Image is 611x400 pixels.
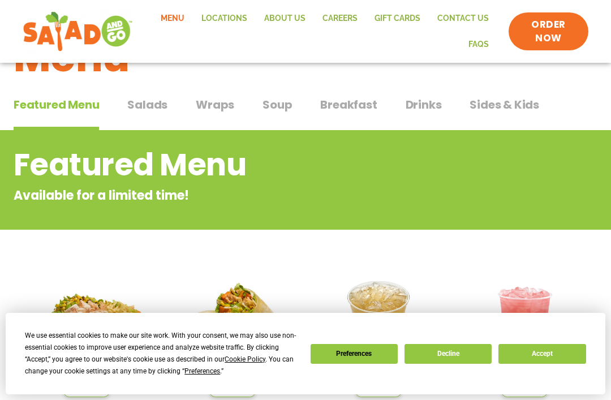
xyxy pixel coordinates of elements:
span: Breakfast [320,96,377,113]
img: Product photo for Southwest Harvest Salad [22,268,151,397]
span: Drinks [406,96,442,113]
a: Locations [193,6,256,32]
span: Soup [263,96,292,113]
p: Available for a limited time! [14,186,506,205]
a: About Us [256,6,314,32]
nav: Menu [144,6,498,57]
img: Product photo for Blackberry Bramble Lemonade [460,268,589,397]
img: Product photo for Apple Cider Lemonade [314,268,443,397]
button: Preferences [311,344,398,364]
div: Tabbed content [14,92,597,131]
a: Menu [152,6,193,32]
a: GIFT CARDS [366,6,429,32]
a: Careers [314,6,366,32]
span: Preferences [184,367,220,375]
h2: Featured Menu [14,142,506,188]
div: We use essential cookies to make our site work. With your consent, we may also use non-essential ... [25,330,296,377]
span: ORDER NOW [520,18,577,45]
a: ORDER NOW [509,12,588,51]
span: Featured Menu [14,96,99,113]
a: Contact Us [429,6,497,32]
span: Cookie Policy [225,355,265,363]
button: Decline [405,344,492,364]
img: Product photo for Southwest Harvest Wrap [168,268,297,397]
div: Cookie Consent Prompt [6,313,605,394]
button: Accept [498,344,586,364]
span: Sides & Kids [470,96,539,113]
span: Salads [127,96,167,113]
img: new-SAG-logo-768×292 [23,9,133,54]
span: Wraps [196,96,234,113]
a: FAQs [460,32,497,58]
